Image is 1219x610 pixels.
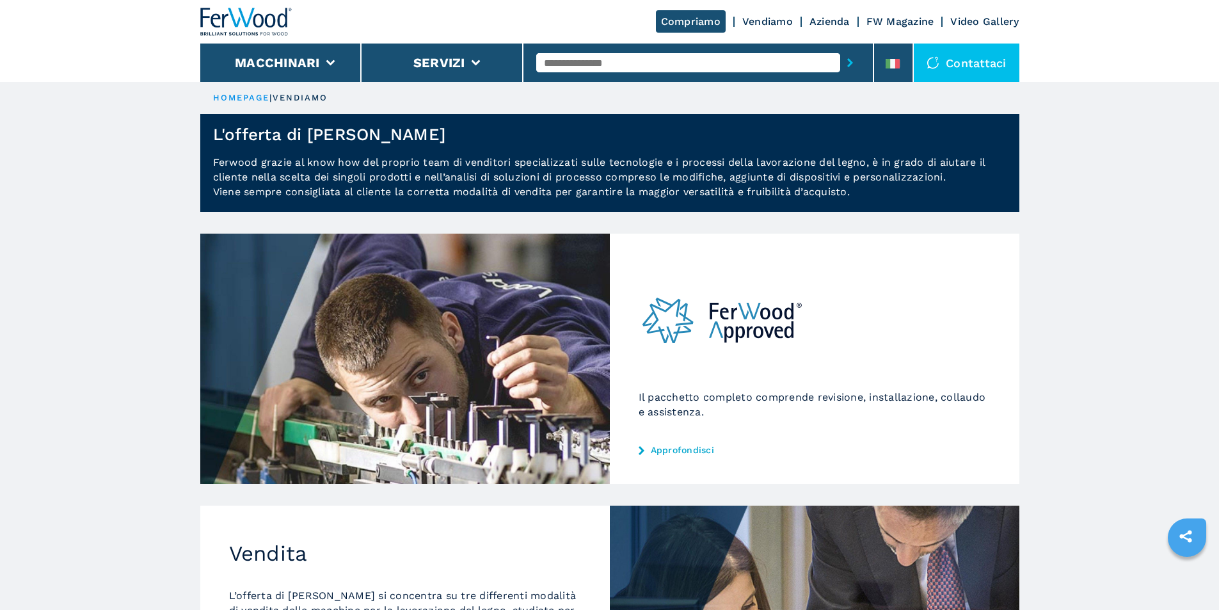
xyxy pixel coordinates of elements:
button: submit-button [840,48,860,77]
span: | [269,93,272,102]
img: Contattaci [927,56,939,69]
a: FW Magazine [866,15,934,28]
p: Il pacchetto completo comprende revisione, installazione, collaudo e assistenza. [639,390,991,419]
p: Ferwood grazie al know how del proprio team di venditori specializzati sulle tecnologie e i proce... [200,155,1019,212]
h2: Vendita [229,541,581,566]
iframe: Chat [1165,552,1209,600]
a: Video Gallery [950,15,1019,28]
a: HOMEPAGE [213,93,270,102]
button: Macchinari [235,55,320,70]
a: Vendiamo [742,15,793,28]
div: Contattaci [914,44,1019,82]
a: Azienda [809,15,850,28]
img: Ferwood [200,8,292,36]
a: Approfondisci [639,445,991,455]
a: Compriamo [656,10,726,33]
h1: L'offerta di [PERSON_NAME] [213,124,446,145]
a: sharethis [1170,520,1202,552]
p: vendiamo [273,92,328,104]
button: Servizi [413,55,465,70]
